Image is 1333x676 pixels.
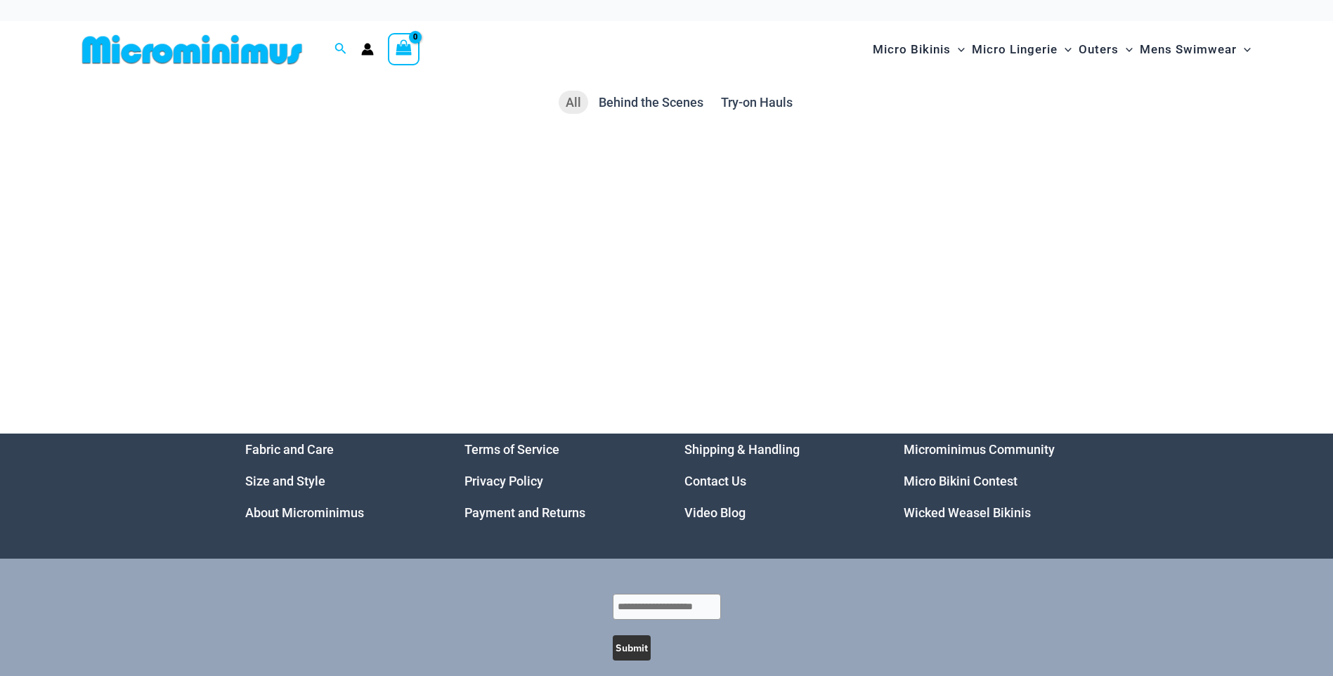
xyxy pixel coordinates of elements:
a: Microminimus Community [904,442,1055,457]
button: Submit [613,635,651,661]
span: Try-on Hauls [721,95,793,110]
nav: Menu [684,434,869,528]
a: Micro BikinisMenu ToggleMenu Toggle [869,28,968,71]
aside: Footer Widget 4 [904,434,1088,528]
aside: Footer Widget 1 [245,434,430,528]
span: Mens Swimwear [1140,32,1237,67]
span: Micro Lingerie [972,32,1058,67]
nav: Menu [904,434,1088,528]
aside: Footer Widget 3 [684,434,869,528]
span: All [566,95,581,110]
a: Micro LingerieMenu ToggleMenu Toggle [968,28,1075,71]
a: View Shopping Cart, empty [388,33,420,65]
aside: Footer Widget 2 [464,434,649,528]
a: About Microminimus [245,505,364,520]
a: Privacy Policy [464,474,543,488]
span: Menu Toggle [1237,32,1251,67]
a: Payment and Returns [464,505,585,520]
a: Fabric and Care [245,442,334,457]
nav: Menu [464,434,649,528]
a: Size and Style [245,474,325,488]
a: Wicked Weasel Bikinis [904,505,1031,520]
a: Account icon link [361,43,374,56]
a: Contact Us [684,474,746,488]
span: Behind the Scenes [599,95,703,110]
nav: Site Navigation [867,26,1257,73]
a: OutersMenu ToggleMenu Toggle [1075,28,1136,71]
span: Menu Toggle [951,32,965,67]
span: Micro Bikinis [873,32,951,67]
span: Menu Toggle [1058,32,1072,67]
span: Menu Toggle [1119,32,1133,67]
a: Search icon link [334,41,347,58]
a: Shipping & Handling [684,442,800,457]
a: Video Blog [684,505,746,520]
nav: Menu [245,434,430,528]
a: Micro Bikini Contest [904,474,1017,488]
a: Mens SwimwearMenu ToggleMenu Toggle [1136,28,1254,71]
span: Outers [1079,32,1119,67]
img: MM SHOP LOGO FLAT [77,34,308,65]
a: Terms of Service [464,442,559,457]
